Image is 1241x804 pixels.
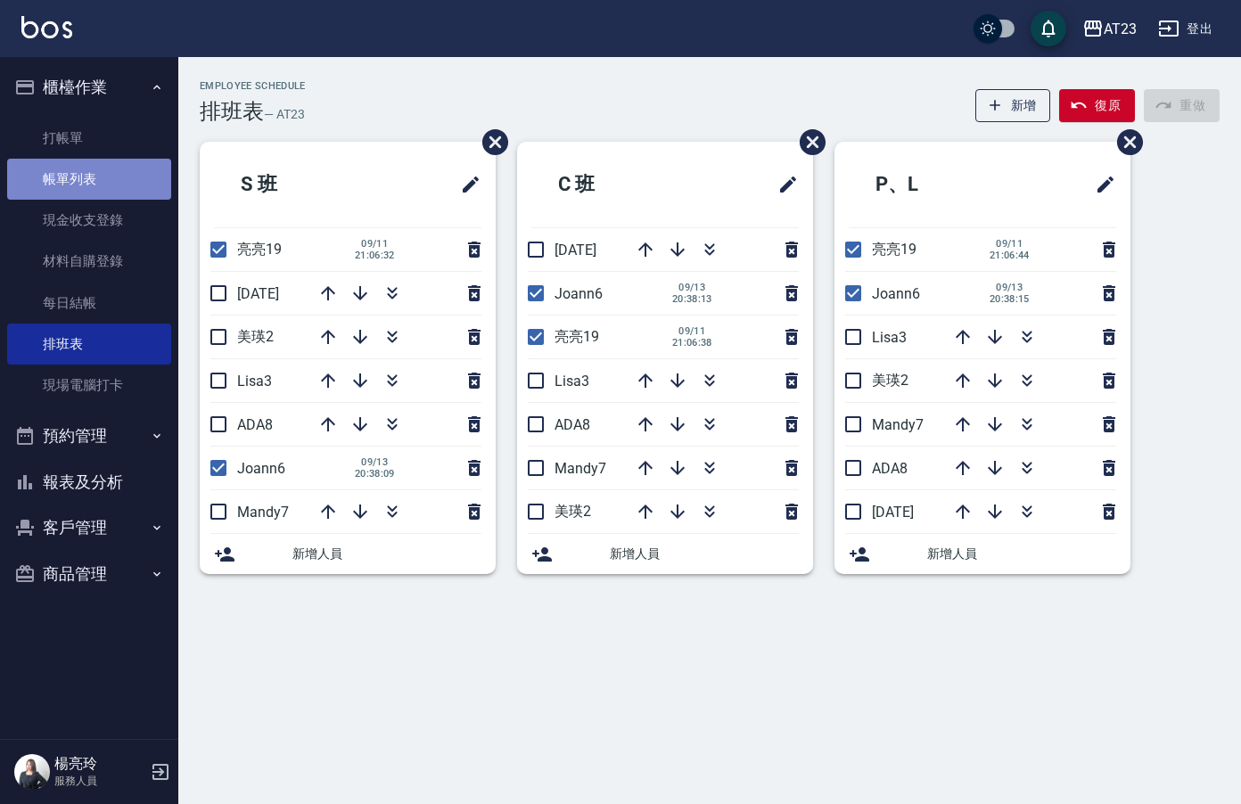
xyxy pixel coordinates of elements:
[555,373,589,390] span: Lisa3
[990,238,1030,250] span: 09/11
[237,373,272,390] span: Lisa3
[7,505,171,551] button: 客戶管理
[449,163,481,206] span: 修改班表的標題
[237,328,274,345] span: 美瑛2
[849,152,1015,217] h2: P、L
[200,80,306,92] h2: Employee Schedule
[990,282,1030,293] span: 09/13
[237,416,273,433] span: ADA8
[555,416,590,433] span: ADA8
[872,416,924,433] span: Mandy7
[872,329,907,346] span: Lisa3
[555,242,596,258] span: [DATE]
[7,413,171,459] button: 預約管理
[237,460,285,477] span: Joann6
[927,545,1116,563] span: 新增人員
[237,285,279,302] span: [DATE]
[237,504,289,521] span: Mandy7
[7,283,171,324] a: 每日結帳
[355,468,395,480] span: 20:38:09
[672,325,712,337] span: 09/11
[7,365,171,406] a: 現場電腦打卡
[1075,11,1144,47] button: AT23
[555,460,606,477] span: Mandy7
[834,534,1130,574] div: 新增人員
[7,159,171,200] a: 帳單列表
[767,163,799,206] span: 修改班表的標題
[975,89,1051,122] button: 新增
[1084,163,1116,206] span: 修改班表的標題
[872,285,920,302] span: Joann6
[555,328,599,345] span: 亮亮19
[1104,18,1137,40] div: AT23
[7,64,171,111] button: 櫃檯作業
[517,534,813,574] div: 新增人員
[672,282,712,293] span: 09/13
[54,773,145,789] p: 服務人員
[610,545,799,563] span: 新增人員
[14,754,50,790] img: Person
[292,545,481,563] span: 新增人員
[237,241,282,258] span: 亮亮19
[21,16,72,38] img: Logo
[1031,11,1066,46] button: save
[531,152,694,217] h2: C 班
[555,285,603,302] span: Joann6
[7,551,171,597] button: 商品管理
[200,99,264,124] h3: 排班表
[214,152,376,217] h2: S 班
[872,241,916,258] span: 亮亮19
[7,200,171,241] a: 現金收支登錄
[200,534,496,574] div: 新增人員
[54,755,145,773] h5: 楊亮玲
[1059,89,1135,122] button: 復原
[355,250,395,261] span: 21:06:32
[872,504,914,521] span: [DATE]
[1104,116,1146,168] span: 刪除班表
[355,238,395,250] span: 09/11
[264,105,305,124] h6: — AT23
[469,116,511,168] span: 刪除班表
[7,324,171,365] a: 排班表
[555,503,591,520] span: 美瑛2
[672,293,712,305] span: 20:38:13
[990,250,1030,261] span: 21:06:44
[786,116,828,168] span: 刪除班表
[1151,12,1220,45] button: 登出
[7,241,171,282] a: 材料自購登錄
[872,372,908,389] span: 美瑛2
[7,118,171,159] a: 打帳單
[355,456,395,468] span: 09/13
[672,337,712,349] span: 21:06:38
[872,460,908,477] span: ADA8
[990,293,1030,305] span: 20:38:15
[7,459,171,505] button: 報表及分析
